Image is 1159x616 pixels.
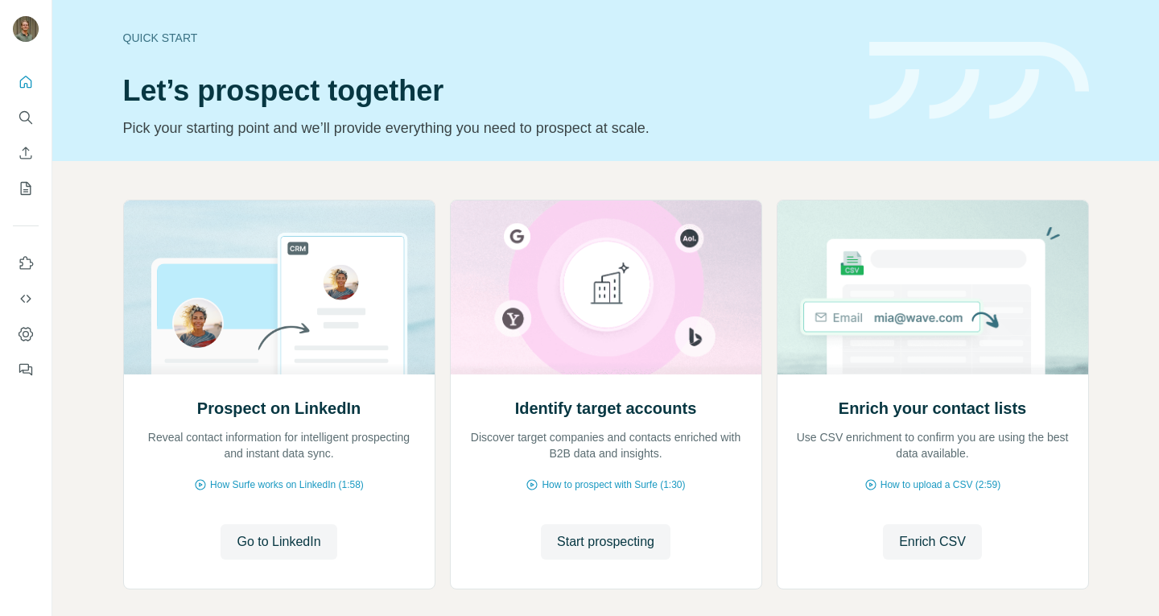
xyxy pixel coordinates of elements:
[839,397,1026,420] h2: Enrich your contact lists
[13,16,39,42] img: Avatar
[221,524,336,560] button: Go to LinkedIn
[881,478,1000,492] span: How to upload a CSV (2:59)
[140,429,419,461] p: Reveal contact information for intelligent prospecting and instant data sync.
[13,320,39,349] button: Dashboard
[13,249,39,278] button: Use Surfe on LinkedIn
[13,174,39,203] button: My lists
[557,532,654,552] span: Start prospecting
[541,524,670,560] button: Start prospecting
[777,201,1089,374] img: Enrich your contact lists
[13,138,39,167] button: Enrich CSV
[123,117,850,139] p: Pick your starting point and we’ll provide everything you need to prospect at scale.
[237,532,320,552] span: Go to LinkedIn
[515,397,697,420] h2: Identify target accounts
[13,284,39,313] button: Use Surfe API
[794,429,1072,461] p: Use CSV enrichment to confirm you are using the best data available.
[883,524,982,560] button: Enrich CSV
[123,75,850,107] h1: Let’s prospect together
[869,42,1089,120] img: banner
[123,201,435,374] img: Prospect on LinkedIn
[197,397,361,420] h2: Prospect on LinkedIn
[467,429,745,461] p: Discover target companies and contacts enriched with B2B data and insights.
[13,68,39,97] button: Quick start
[13,103,39,132] button: Search
[542,478,685,492] span: How to prospect with Surfe (1:30)
[210,478,364,492] span: How Surfe works on LinkedIn (1:58)
[450,201,762,374] img: Identify target accounts
[13,355,39,384] button: Feedback
[123,30,850,46] div: Quick start
[899,532,966,552] span: Enrich CSV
